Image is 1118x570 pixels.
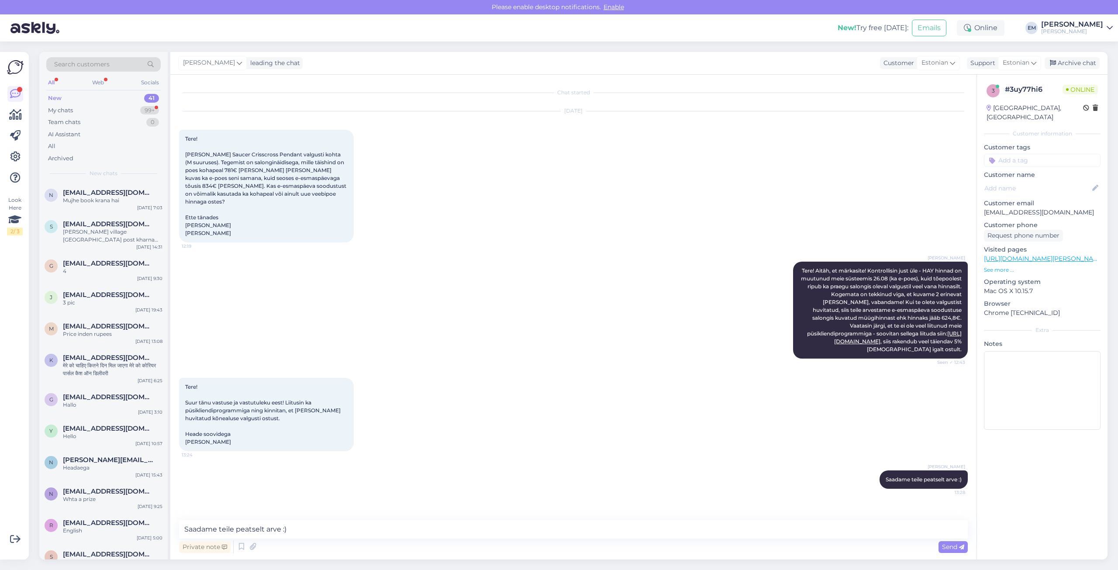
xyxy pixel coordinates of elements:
p: See more ... [984,266,1101,274]
p: [EMAIL_ADDRESS][DOMAIN_NAME] [984,208,1101,217]
span: n [49,192,53,198]
p: Browser [984,299,1101,308]
a: [PERSON_NAME][PERSON_NAME] [1041,21,1113,35]
div: Customer [880,59,914,68]
div: [DATE] 3:10 [138,409,162,415]
span: jaiswalbabua96@gmail.com [63,291,154,299]
div: Headaega [63,464,162,472]
div: Book kaise kare [63,558,162,566]
div: [DATE] 7:03 [137,204,162,211]
p: Operating system [984,277,1101,287]
img: Askly Logo [7,59,24,76]
div: Private note [179,541,231,553]
div: [DATE] 10:57 [135,440,162,447]
div: 4 [63,267,162,275]
span: k [49,357,53,363]
div: Extra [984,326,1101,334]
span: Tere! Aitäh, et märkasite! Kontrollisin just üle - HAY hinnad on muutunud meie süsteemis 26.08 (k... [801,267,963,352]
div: Price inden rupees [63,330,162,338]
span: n [49,459,53,466]
span: 13:24 [182,452,214,458]
div: [DATE] 14:31 [136,244,162,250]
div: EM [1025,22,1038,34]
span: mvajir09@gmail.com [63,322,154,330]
div: [DATE] 13:08 [135,338,162,345]
div: # 3uy77hi6 [1005,84,1063,95]
span: 13:28 [932,489,965,496]
span: gurjarvishnu26382@gmail.com [63,393,154,401]
span: 3 [992,87,995,94]
div: 3 pic [63,299,162,307]
span: surajkumarsurajkumar42341@gmail.com [63,220,154,228]
div: Request phone number [984,230,1063,242]
div: [DATE] [179,107,968,115]
div: [DATE] 6:25 [138,377,162,384]
div: [DATE] 15:43 [135,472,162,478]
div: AI Assistant [48,130,80,139]
button: Emails [912,20,946,36]
div: [DATE] 9:30 [137,275,162,282]
div: Socials [139,77,161,88]
div: Online [957,20,1004,36]
span: Search customers [54,60,110,69]
span: s [50,223,53,230]
span: New chats [90,169,117,177]
span: [PERSON_NAME] [928,463,965,470]
p: Customer tags [984,143,1101,152]
span: nikhilfuse1234@gmail.com [63,487,154,495]
p: Customer name [984,170,1101,180]
span: s [50,553,53,560]
div: [PERSON_NAME] [1041,28,1103,35]
span: [PERSON_NAME] [183,58,235,68]
p: Customer email [984,199,1101,208]
div: Support [967,59,995,68]
div: Hallo [63,401,162,409]
span: Seen ✓ 12:43 [932,359,965,366]
input: Add name [984,183,1090,193]
div: [DATE] 5:00 [137,535,162,541]
div: 0 [146,118,159,127]
b: New! [838,24,856,32]
div: Whta a prize [63,495,162,503]
span: m [49,325,54,332]
div: Customer information [984,130,1101,138]
div: English [63,527,162,535]
input: Add a tag [984,154,1101,167]
div: New [48,94,62,103]
div: Look Here [7,196,23,235]
span: r [49,522,53,529]
span: [PERSON_NAME] [928,255,965,261]
div: Team chats [48,118,80,127]
div: [DATE] 9:25 [138,503,162,510]
div: All [46,77,56,88]
div: Hello [63,432,162,440]
span: Tere! [PERSON_NAME] Saucer Crisscross Pendant valgusti kohta (M suuruses). Tegemist on salonginäi... [185,135,348,236]
span: 12:19 [182,243,214,249]
span: kingstarbigboobs@gmail.com [63,354,154,362]
p: Notes [984,339,1101,349]
span: Estonian [1003,58,1029,68]
span: g [49,263,53,269]
span: g [49,396,53,403]
div: 99+ [140,106,159,115]
span: Enable [601,3,627,11]
div: All [48,142,55,151]
div: Try free [DATE]: [838,23,908,33]
span: Saadame teile peatselt arve :) [886,476,962,483]
a: [URL][DOMAIN_NAME][PERSON_NAME] [984,255,1104,263]
span: ravikumar42335@gmail.com [63,519,154,527]
span: Tere! Suur tänu vastuse ja vastutuleku eest! Liitusin ka püsikliendiprogrammiga ning kinnitan, et... [185,383,342,445]
span: Estonian [921,58,948,68]
p: Customer phone [984,221,1101,230]
p: Mac OS X 10.15.7 [984,287,1101,296]
span: nora.tamm@gag.ee [63,456,154,464]
div: Web [90,77,106,88]
div: Archived [48,154,73,163]
div: leading the chat [247,59,300,68]
div: [PERSON_NAME] [1041,21,1103,28]
span: Online [1063,85,1098,94]
div: My chats [48,106,73,115]
div: [GEOGRAPHIC_DATA], [GEOGRAPHIC_DATA] [987,104,1083,122]
span: j [50,294,52,301]
div: मेरे को चाहिए कितने दिन मिल जाएगा मेरे को कोरियर पार्सल कैश ऑन डिलीवरी [63,362,162,377]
